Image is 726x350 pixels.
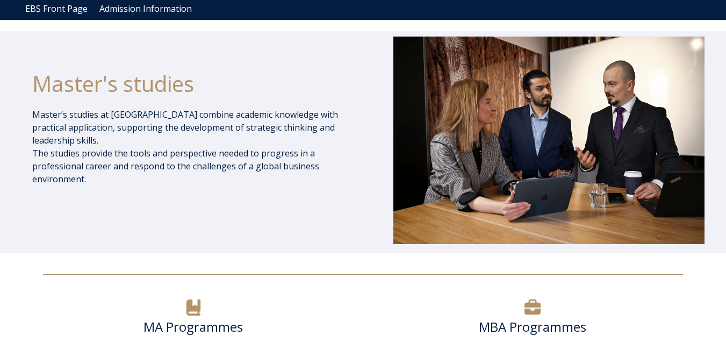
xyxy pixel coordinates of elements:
[393,37,705,244] img: DSC_1073
[99,3,192,15] a: Admission Information
[32,108,365,185] p: Master’s studies at [GEOGRAPHIC_DATA] combine academic knowledge with practical application, supp...
[382,319,683,335] h6: MBA Programmes
[43,319,344,335] h6: MA Programmes
[25,3,88,15] a: EBS Front Page
[32,70,365,97] h1: Master's studies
